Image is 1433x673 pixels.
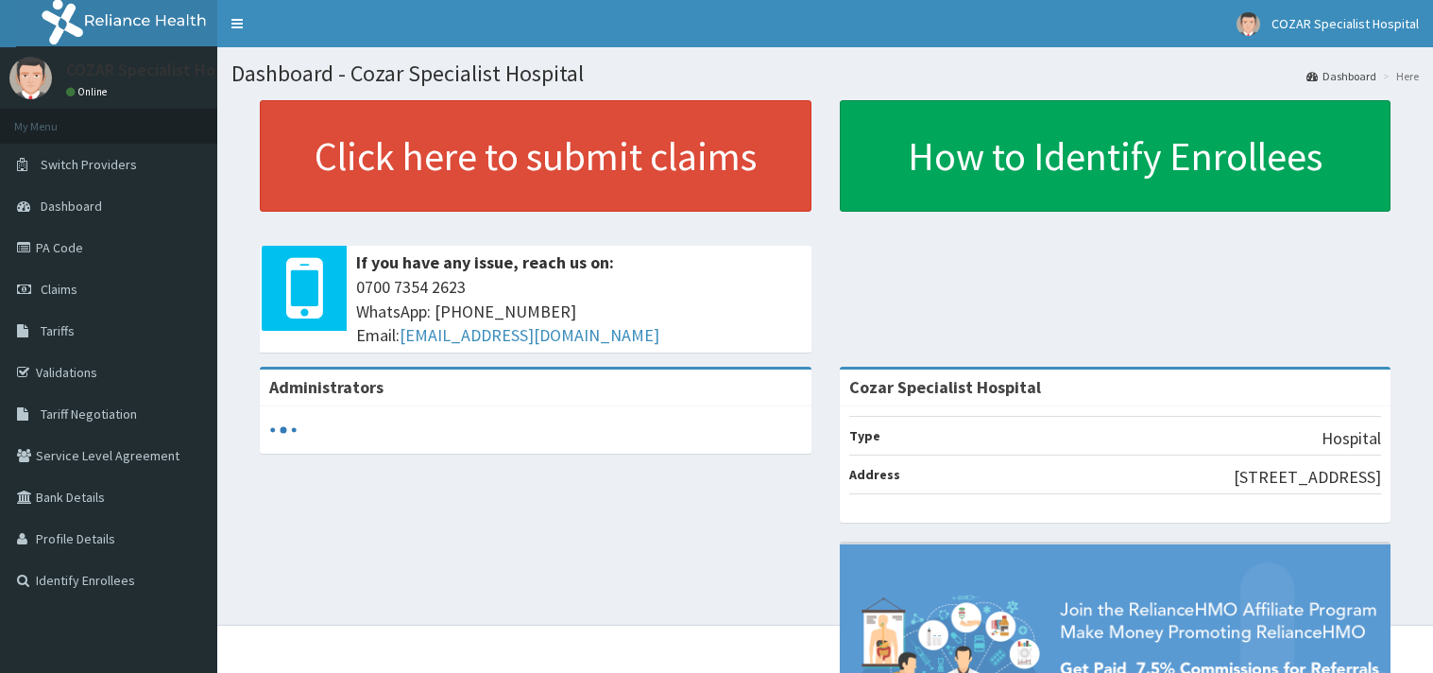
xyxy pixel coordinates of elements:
span: Switch Providers [41,156,137,173]
b: Address [849,466,900,483]
svg: audio-loading [269,416,298,444]
a: [EMAIL_ADDRESS][DOMAIN_NAME] [400,324,659,346]
a: Dashboard [1306,68,1376,84]
p: Hospital [1322,426,1381,451]
b: Type [849,427,880,444]
span: COZAR Specialist Hospital [1271,15,1419,32]
b: Administrators [269,376,384,398]
span: Tariff Negotiation [41,406,137,423]
h1: Dashboard - Cozar Specialist Hospital [231,61,1419,86]
span: Dashboard [41,198,102,215]
img: User Image [9,57,52,99]
span: Claims [41,281,77,298]
a: How to Identify Enrollees [840,100,1391,212]
span: Tariffs [41,322,75,339]
li: Here [1378,68,1419,84]
a: Click here to submit claims [260,100,811,212]
strong: Cozar Specialist Hospital [849,376,1041,398]
span: 0700 7354 2623 WhatsApp: [PHONE_NUMBER] Email: [356,275,802,348]
p: [STREET_ADDRESS] [1234,465,1381,490]
b: If you have any issue, reach us on: [356,251,614,273]
p: COZAR Specialist Hospital [66,61,257,78]
a: Online [66,85,111,98]
img: User Image [1237,12,1260,36]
